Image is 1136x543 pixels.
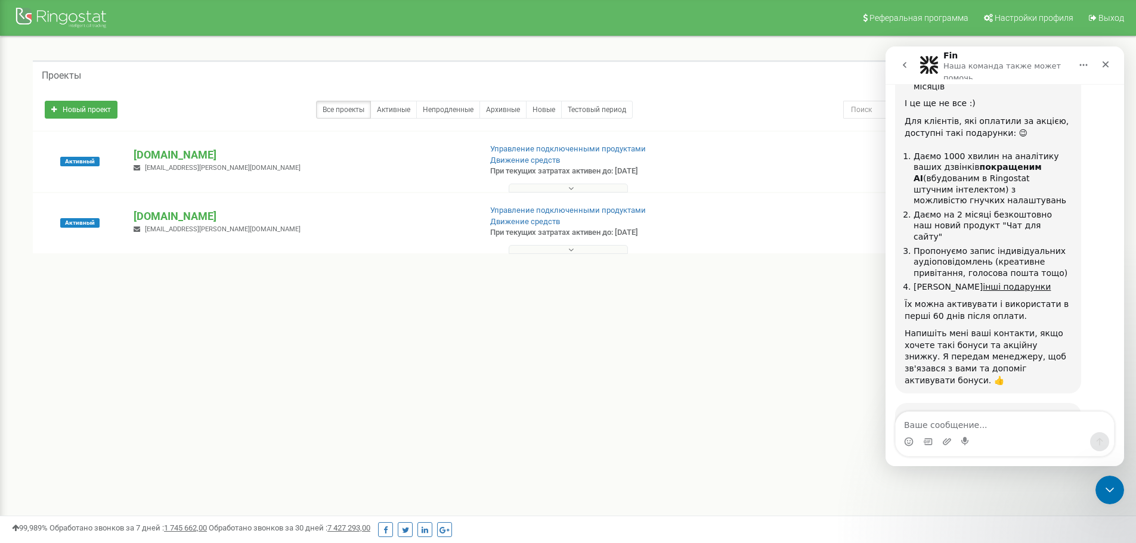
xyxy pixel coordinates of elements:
[145,225,301,233] span: [EMAIL_ADDRESS][PERSON_NAME][DOMAIN_NAME]
[490,217,560,226] a: Движение средств
[479,101,527,119] a: Архивные
[97,235,165,245] a: інші подарунки
[1098,13,1124,23] span: Выход
[316,101,371,119] a: Все проекты
[12,523,48,532] span: 99,989%
[49,523,207,532] span: Обработано звонков за 7 дней :
[490,166,738,177] p: При текущих затратах активен до: [DATE]
[843,101,1039,119] input: Поиск
[28,116,156,136] b: покращеним AI
[60,218,100,228] span: Активный
[134,209,471,224] p: [DOMAIN_NAME]
[490,206,646,215] a: Управление подключенными продуктами
[19,69,186,104] div: Для клієнтів, які оплатили за акцією, доступні такі подарунки: 😉 ﻿​
[490,144,646,153] a: Управление подключенными продуктами
[416,101,480,119] a: Непродленные
[18,390,28,400] button: Средство выбора эмодзи
[869,13,968,23] span: Реферальная программа
[164,523,207,532] u: 1 745 662,00
[45,101,117,119] a: Новый проект
[205,386,224,405] button: Отправить сообщение…
[886,46,1124,466] iframe: Intercom live chat
[28,199,186,232] li: Пропонуємо запис індивідуальних аудіоповідомлень (креативне привітання, голосова пошта тощо)
[19,281,186,340] div: Напишіть мені ваші контакти, якщо хочете такі бонуси та акційну знижку. Я передам менеджеру, щоб ...
[1095,476,1124,504] iframe: Intercom live chat
[561,101,633,119] a: Тестовый период
[60,157,100,166] span: Активный
[19,364,186,399] div: Допоможіть користувачеві [PERSON_NAME] зрозуміти, як він справляється:
[76,390,85,400] button: Start recording
[327,523,370,532] u: 7 427 293,00
[526,101,562,119] a: Новые
[490,227,738,238] p: При текущих затратах активен до: [DATE]
[209,523,370,532] span: Обработано звонков за 30 дней :
[490,156,560,165] a: Движение средств
[28,104,186,160] li: Даємо 1000 хвилин на аналітику ваших дзвінків (вбудованим в Ringostat штучним інтелектом) з можли...
[42,70,81,81] h5: Проекты
[10,356,196,406] div: Допоможіть користувачеві [PERSON_NAME] зрозуміти, як він справляється:
[145,164,301,172] span: [EMAIL_ADDRESS][PERSON_NAME][DOMAIN_NAME]
[28,235,186,246] li: [PERSON_NAME]
[28,163,186,196] li: Даємо на 2 місяці безкоштовно наш новий продукт "Чат для сайту"
[10,365,228,386] textarea: Ваше сообщение...
[995,13,1073,23] span: Настройки профиля
[19,51,186,63] div: І це ще не все :)
[38,390,47,400] button: Средство выбора GIF-файла
[134,147,471,163] p: [DOMAIN_NAME]
[10,356,229,407] div: Fin говорит…
[19,252,186,275] div: Їх можна активувати і використати в перші 60 днів після оплати.
[370,101,417,119] a: Активные
[57,390,66,400] button: Добавить вложение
